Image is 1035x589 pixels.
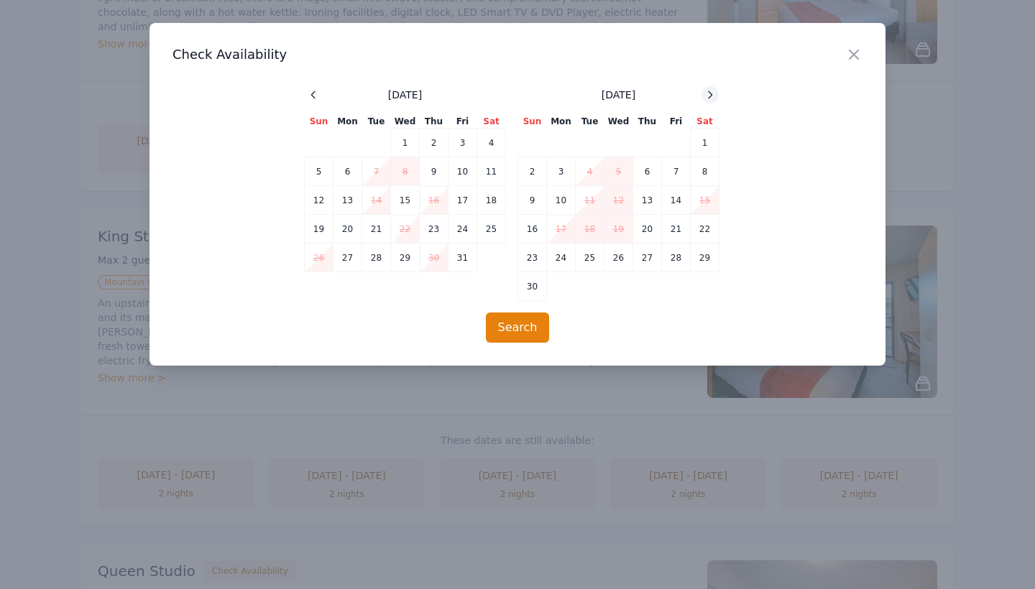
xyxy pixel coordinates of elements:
[333,244,362,272] td: 27
[691,215,719,244] td: 22
[448,244,477,272] td: 31
[477,115,506,129] th: Sat
[448,186,477,215] td: 17
[604,244,633,272] td: 26
[420,115,448,129] th: Thu
[604,115,633,129] th: Wed
[333,186,362,215] td: 13
[486,312,550,343] button: Search
[518,186,547,215] td: 9
[602,88,635,102] span: [DATE]
[448,215,477,244] td: 24
[662,244,691,272] td: 28
[305,215,333,244] td: 19
[576,244,604,272] td: 25
[604,186,633,215] td: 12
[333,157,362,186] td: 6
[547,186,576,215] td: 10
[362,215,391,244] td: 21
[662,157,691,186] td: 7
[633,186,662,215] td: 13
[518,115,547,129] th: Sun
[477,157,506,186] td: 11
[633,157,662,186] td: 6
[547,215,576,244] td: 17
[691,129,719,157] td: 1
[477,215,506,244] td: 25
[691,115,719,129] th: Sat
[172,46,862,63] h3: Check Availability
[305,157,333,186] td: 5
[362,244,391,272] td: 28
[448,157,477,186] td: 10
[604,215,633,244] td: 19
[576,186,604,215] td: 11
[448,129,477,157] td: 3
[333,215,362,244] td: 20
[477,186,506,215] td: 18
[518,272,547,301] td: 30
[391,215,420,244] td: 22
[333,115,362,129] th: Mon
[691,186,719,215] td: 15
[305,244,333,272] td: 26
[391,157,420,186] td: 8
[391,186,420,215] td: 15
[547,244,576,272] td: 24
[518,215,547,244] td: 16
[633,215,662,244] td: 20
[662,215,691,244] td: 21
[391,244,420,272] td: 29
[420,215,448,244] td: 23
[576,115,604,129] th: Tue
[604,157,633,186] td: 5
[391,129,420,157] td: 1
[576,215,604,244] td: 18
[362,186,391,215] td: 14
[633,115,662,129] th: Thu
[420,157,448,186] td: 9
[362,157,391,186] td: 7
[633,244,662,272] td: 27
[391,115,420,129] th: Wed
[691,244,719,272] td: 29
[420,244,448,272] td: 30
[547,115,576,129] th: Mon
[662,186,691,215] td: 14
[518,244,547,272] td: 23
[576,157,604,186] td: 4
[305,115,333,129] th: Sun
[662,115,691,129] th: Fri
[448,115,477,129] th: Fri
[388,88,422,102] span: [DATE]
[547,157,576,186] td: 3
[518,157,547,186] td: 2
[362,115,391,129] th: Tue
[691,157,719,186] td: 8
[420,186,448,215] td: 16
[477,129,506,157] td: 4
[420,129,448,157] td: 2
[305,186,333,215] td: 12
